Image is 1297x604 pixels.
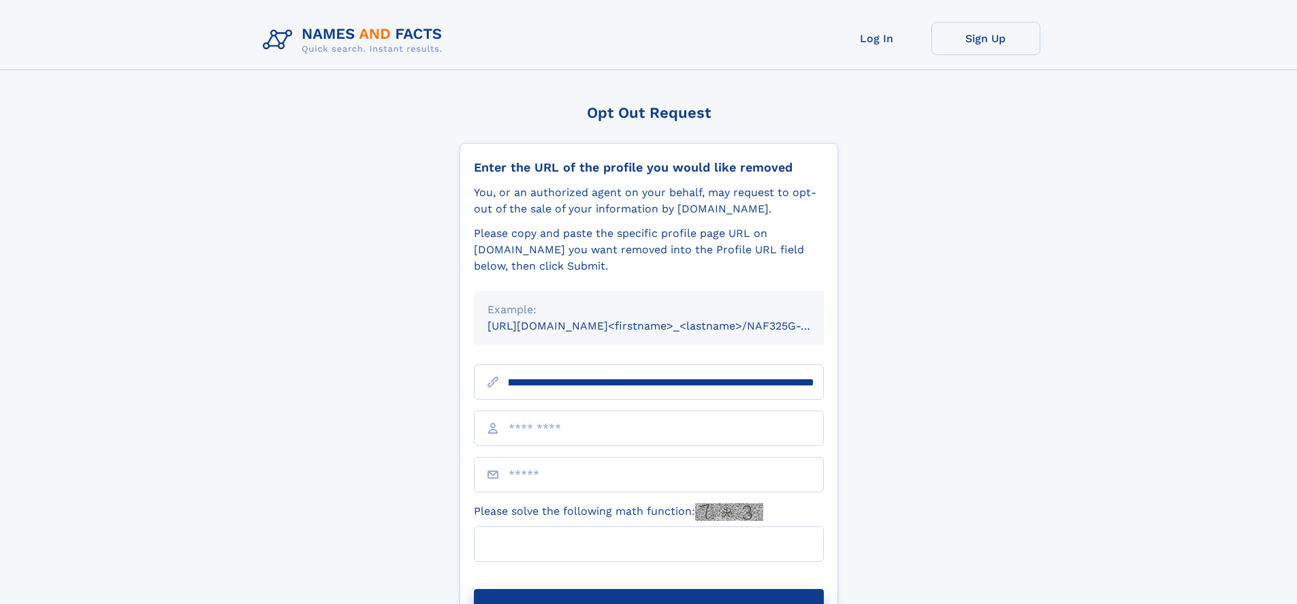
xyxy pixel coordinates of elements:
[460,104,838,121] div: Opt Out Request
[931,22,1040,55] a: Sign Up
[474,160,824,175] div: Enter the URL of the profile you would like removed
[257,22,453,59] img: Logo Names and Facts
[487,302,810,318] div: Example:
[474,185,824,217] div: You, or an authorized agent on your behalf, may request to opt-out of the sale of your informatio...
[487,319,850,332] small: [URL][DOMAIN_NAME]<firstname>_<lastname>/NAF325G-xxxxxxxx
[474,225,824,274] div: Please copy and paste the specific profile page URL on [DOMAIN_NAME] you want removed into the Pr...
[474,503,763,521] label: Please solve the following math function:
[822,22,931,55] a: Log In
